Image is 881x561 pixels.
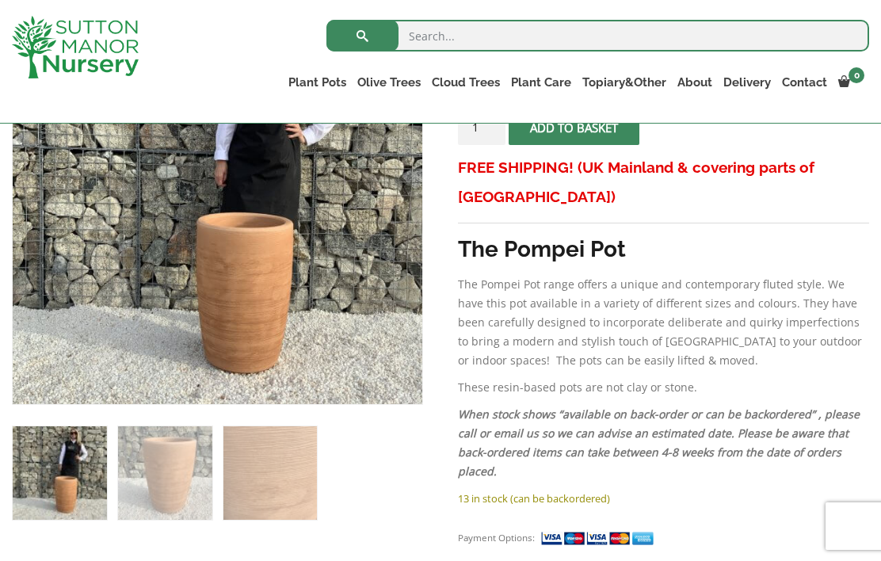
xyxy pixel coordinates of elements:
img: The Pompei Pot 60 Colour Terracotta - Image 2 [118,426,212,521]
a: Delivery [718,71,776,93]
input: Search... [326,20,869,52]
p: The Pompei Pot range offers a unique and contemporary fluted style. We have this pot available in... [458,275,869,370]
small: Payment Options: [458,532,535,544]
p: 13 in stock (can be backordered) [458,489,869,508]
a: Olive Trees [352,71,426,93]
a: Plant Care [505,71,577,93]
em: When stock shows “available on back-order or can be backordered” , please call or email us so we ... [458,406,860,479]
button: Add to basket [509,109,639,145]
strong: The Pompei Pot [458,236,626,262]
img: payment supported [540,530,659,547]
a: 0 [833,71,869,93]
a: About [672,71,718,93]
span: 0 [849,67,864,83]
a: Plant Pots [283,71,352,93]
a: Contact [776,71,833,93]
p: These resin-based pots are not clay or stone. [458,378,869,397]
img: logo [12,16,139,78]
a: Topiary&Other [577,71,672,93]
img: The Pompei Pot 60 Colour Terracotta - Image 3 [223,426,318,521]
a: Cloud Trees [426,71,505,93]
img: The Pompei Pot 60 Colour Terracotta [13,426,107,521]
input: Product quantity [458,109,505,145]
h3: FREE SHIPPING! (UK Mainland & covering parts of [GEOGRAPHIC_DATA]) [458,153,869,212]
